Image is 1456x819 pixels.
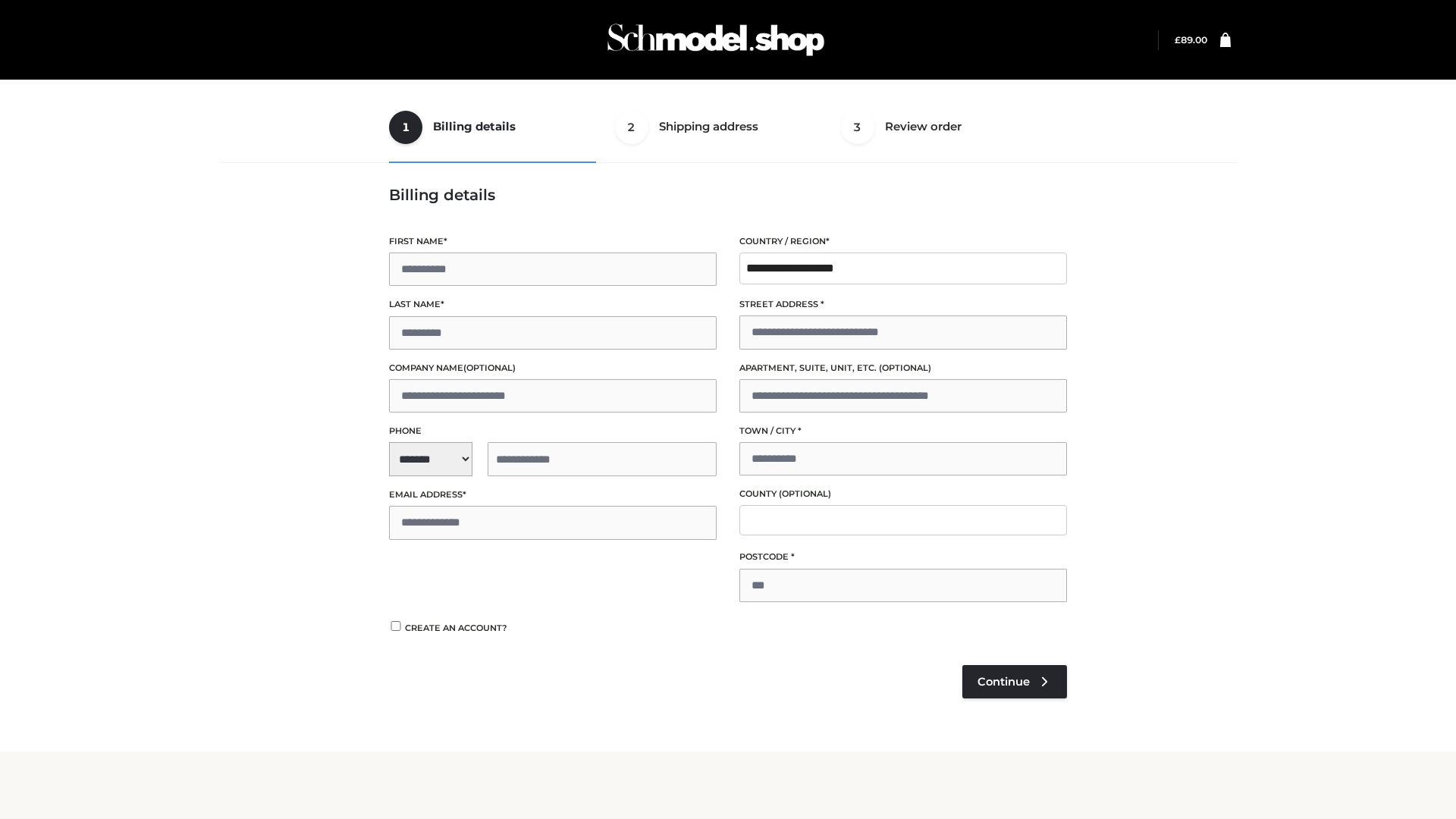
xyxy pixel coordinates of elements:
[779,488,831,499] span: (optional)
[389,361,717,375] label: Company name
[389,186,1067,204] h3: Billing details
[739,361,1067,375] label: Apartment, suite, unit, etc.
[962,665,1067,698] a: Continue
[739,487,1067,501] label: County
[463,362,516,373] span: (optional)
[1175,34,1207,45] a: £89.00
[1175,34,1181,45] span: £
[977,675,1030,689] span: Continue
[739,297,1067,312] label: Street address
[389,234,717,249] label: First name
[389,424,717,438] label: Phone
[389,488,717,502] label: Email address
[739,234,1067,249] label: Country / Region
[602,10,830,70] img: Schmodel Admin 964
[1175,34,1207,45] bdi: 89.00
[389,621,403,631] input: Create an account?
[405,623,507,633] span: Create an account?
[739,550,1067,564] label: Postcode
[739,424,1067,438] label: Town / City
[879,362,931,373] span: (optional)
[389,297,717,312] label: Last name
